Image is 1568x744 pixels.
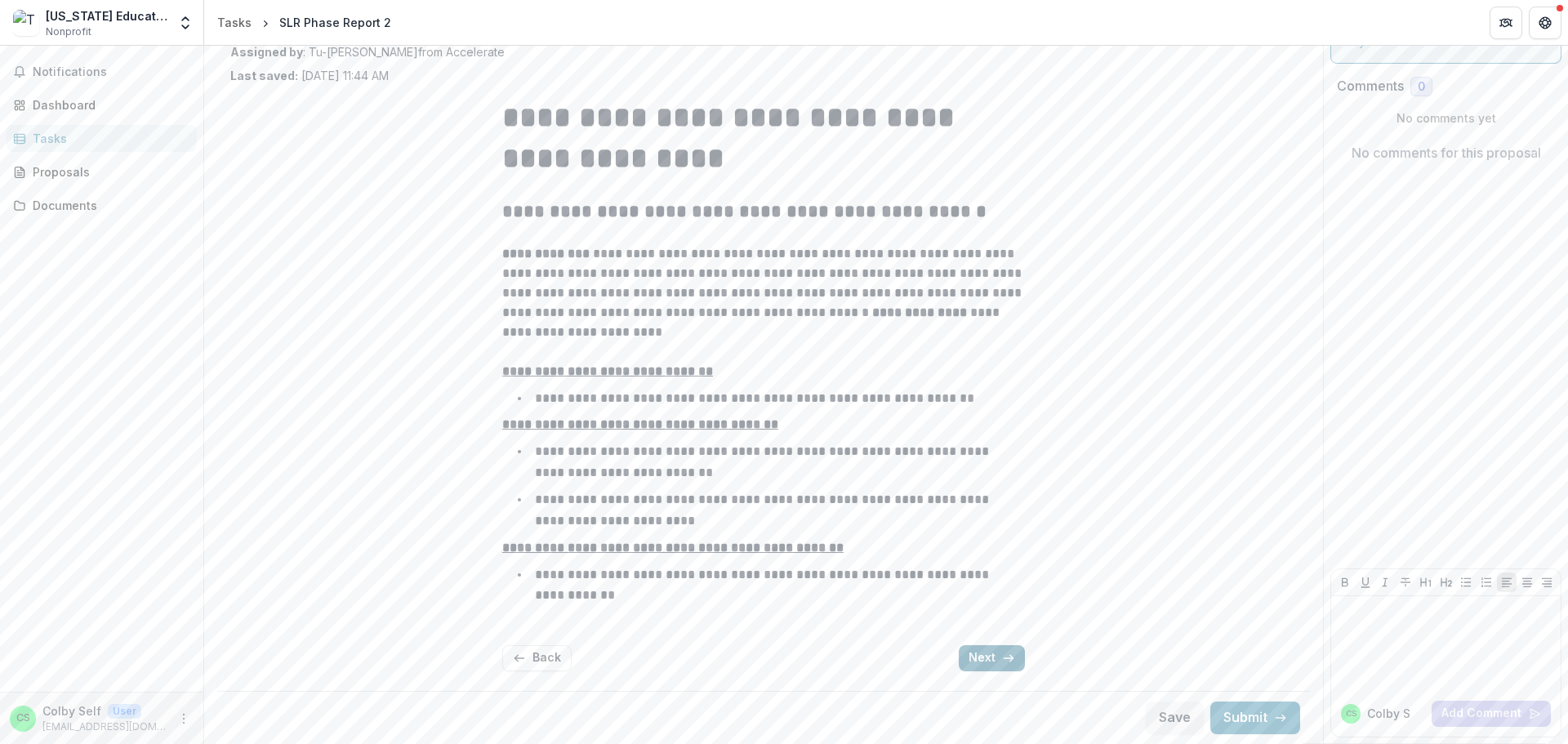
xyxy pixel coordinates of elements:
[1416,572,1436,592] button: Heading 1
[1432,701,1551,727] button: Add Comment
[230,43,1297,60] p: : Tu-[PERSON_NAME] from Accelerate
[217,14,252,31] div: Tasks
[1418,80,1425,94] span: 0
[42,719,167,734] p: [EMAIL_ADDRESS][DOMAIN_NAME][US_STATE]
[1529,7,1561,39] button: Get Help
[174,7,197,39] button: Open entity switcher
[33,163,184,180] div: Proposals
[1490,7,1522,39] button: Partners
[230,67,389,84] p: [DATE] 11:44 AM
[1337,78,1404,94] h2: Comments
[174,709,194,728] button: More
[279,14,391,31] div: SLR Phase Report 2
[1437,572,1456,592] button: Heading 2
[33,96,184,114] div: Dashboard
[1517,572,1537,592] button: Align Center
[1356,572,1375,592] button: Underline
[7,192,197,219] a: Documents
[46,25,91,39] span: Nonprofit
[1352,143,1541,163] p: No comments for this proposal
[1337,109,1555,127] p: No comments yet
[230,69,298,82] strong: Last saved:
[1375,572,1395,592] button: Italicize
[1537,572,1557,592] button: Align Right
[1367,705,1410,722] p: Colby S
[7,158,197,185] a: Proposals
[33,197,184,214] div: Documents
[108,704,141,719] p: User
[1396,572,1415,592] button: Strike
[7,59,197,85] button: Notifications
[1456,572,1476,592] button: Bullet List
[1210,702,1300,734] button: Submit
[211,11,258,34] a: Tasks
[46,7,167,25] div: [US_STATE] Education Agency
[1477,572,1496,592] button: Ordered List
[1335,572,1355,592] button: Bold
[7,91,197,118] a: Dashboard
[1146,702,1204,734] button: Save
[502,645,572,671] button: Back
[959,645,1025,671] button: Next
[42,702,101,719] p: Colby Self
[33,65,190,79] span: Notifications
[7,125,197,152] a: Tasks
[1497,572,1517,592] button: Align Left
[211,11,398,34] nav: breadcrumb
[1346,710,1356,718] div: Colby Self
[230,45,303,59] strong: Assigned by
[33,130,184,147] div: Tasks
[13,10,39,36] img: Texas Education Agency
[16,713,30,724] div: Colby Self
